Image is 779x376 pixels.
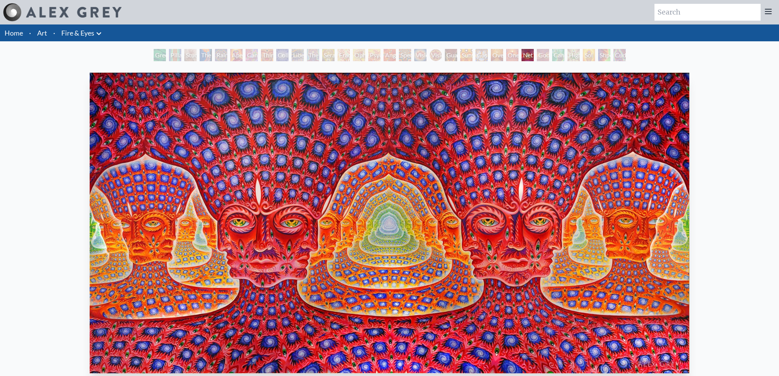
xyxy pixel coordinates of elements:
div: Green Hand [154,49,166,61]
div: Sol Invictus [583,49,595,61]
a: Art [37,28,47,38]
div: The Torch [200,49,212,61]
div: Rainbow Eye Ripple [215,49,227,61]
li: · [26,24,34,41]
div: Vision Crystal [414,49,426,61]
div: Shpongled [598,49,610,61]
div: Spectral Lotus [399,49,411,61]
a: Home [5,29,23,37]
div: Ophanic Eyelash [353,49,365,61]
div: Sunyata [460,49,472,61]
img: Net-of-Being-2021-Alex-Grey-watermarked.jpeg [90,73,689,373]
div: Cannafist [552,49,564,61]
li: · [50,24,58,41]
div: Guardian of Infinite Vision [445,49,457,61]
div: The Seer [307,49,319,61]
div: Godself [537,49,549,61]
div: Seraphic Transport Docking on the Third Eye [322,49,335,61]
div: Cosmic Elf [476,49,488,61]
div: Net of Being [522,49,534,61]
a: Fire & Eyes [61,28,94,38]
div: Cannabis Sutra [246,49,258,61]
div: Fractal Eyes [338,49,350,61]
div: One [506,49,518,61]
div: Cuddle [613,49,626,61]
div: Collective Vision [276,49,289,61]
div: Liberation Through Seeing [292,49,304,61]
div: Vision [PERSON_NAME] [430,49,442,61]
input: Search [654,4,761,21]
div: Study for the Great Turn [184,49,197,61]
div: Higher Vision [567,49,580,61]
div: Third Eye Tears of Joy [261,49,273,61]
div: Pillar of Awareness [169,49,181,61]
div: Angel Skin [384,49,396,61]
div: Aperture [230,49,243,61]
div: Psychomicrograph of a Fractal Paisley Cherub Feather Tip [368,49,380,61]
div: Oversoul [491,49,503,61]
